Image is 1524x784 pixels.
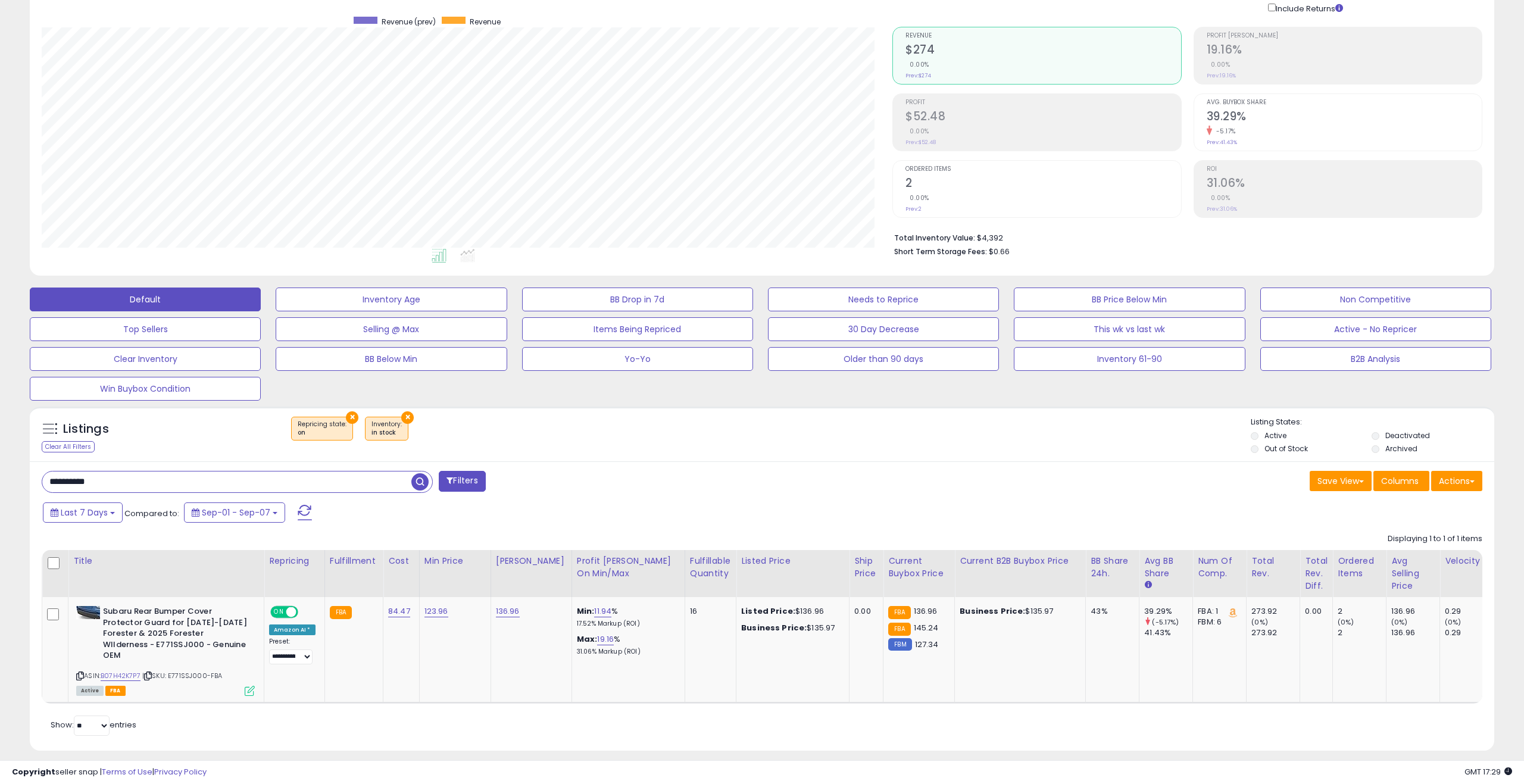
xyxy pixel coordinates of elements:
[63,421,109,438] h5: Listings
[905,127,929,136] small: 0.00%
[276,288,507,311] button: Inventory Age
[894,233,975,243] b: Total Inventory Value:
[371,420,402,438] span: Inventory :
[522,288,753,311] button: BB Drop in 7d
[577,555,680,580] div: Profit [PERSON_NAME] on Min/Max
[741,605,795,617] b: Listed Price:
[1338,555,1381,580] div: Ordered Items
[914,622,939,633] span: 145.24
[1431,471,1482,491] button: Actions
[989,246,1010,257] span: $0.66
[101,671,140,681] a: B07H42K7P7
[1464,766,1512,777] span: 2025-09-15 17:29 GMT
[388,605,410,617] a: 84.47
[1091,606,1130,617] div: 43%
[960,605,1025,617] b: Business Price:
[142,671,223,680] span: | SKU: E771SSJ000-FBA
[1207,60,1231,69] small: 0.00%
[1305,606,1323,617] div: 0.00
[577,606,676,628] div: %
[914,605,938,617] span: 136.96
[30,317,261,341] button: Top Sellers
[346,411,358,424] button: ×
[1207,193,1231,202] small: 0.00%
[1014,347,1245,371] button: Inventory 61-90
[894,230,1473,244] li: $4,392
[1385,443,1417,454] label: Archived
[269,638,316,664] div: Preset:
[1014,288,1245,311] button: BB Price Below Min
[30,347,261,371] button: Clear Inventory
[905,60,929,69] small: 0.00%
[382,17,436,27] span: Revenue (prev)
[202,507,270,518] span: Sep-01 - Sep-07
[577,634,676,656] div: %
[1207,205,1237,213] small: Prev: 31.06%
[741,606,840,617] div: $136.96
[577,648,676,656] p: 31.06% Markup (ROI)
[1260,288,1491,311] button: Non Competitive
[905,205,922,213] small: Prev: 2
[1381,475,1419,487] span: Columns
[854,555,878,580] div: Ship Price
[1207,99,1482,106] span: Avg. Buybox Share
[905,99,1181,106] span: Profit
[102,766,152,777] a: Terms of Use
[1091,555,1134,580] div: BB Share 24h.
[741,623,840,633] div: $135.97
[854,606,874,617] div: 0.00
[1264,443,1308,454] label: Out of Stock
[522,317,753,341] button: Items Being Repriced
[1391,606,1439,617] div: 136.96
[1264,430,1286,441] label: Active
[470,17,501,27] span: Revenue
[1445,627,1493,638] div: 0.29
[439,471,485,492] button: Filters
[76,686,104,696] span: All listings currently available for purchase on Amazon
[690,606,727,617] div: 16
[424,605,448,617] a: 123.96
[522,347,753,371] button: Yo-Yo
[1144,627,1192,638] div: 41.43%
[577,633,598,645] b: Max:
[1144,580,1151,591] small: Avg BB Share.
[888,606,910,619] small: FBA
[741,555,844,567] div: Listed Price
[51,719,136,730] span: Show: entries
[905,166,1181,173] span: Ordered Items
[768,317,999,341] button: 30 Day Decrease
[1373,471,1429,491] button: Columns
[1207,176,1482,192] h2: 31.06%
[401,411,414,424] button: ×
[1198,606,1237,617] div: FBA: 1
[76,606,100,619] img: 31qBRrUG2pL._SL40_.jpg
[12,767,207,778] div: seller snap | |
[276,317,507,341] button: Selling @ Max
[905,193,929,202] small: 0.00%
[12,766,55,777] strong: Copyright
[1251,627,1300,638] div: 273.92
[1338,627,1386,638] div: 2
[269,624,316,635] div: Amazon AI *
[1207,139,1237,146] small: Prev: 41.43%
[1207,43,1482,59] h2: 19.16%
[42,441,95,452] div: Clear All Filters
[271,607,286,617] span: ON
[1310,471,1372,491] button: Save View
[888,555,950,580] div: Current Buybox Price
[960,555,1080,567] div: Current B2B Buybox Price
[73,555,259,567] div: Title
[1391,627,1439,638] div: 136.96
[1144,606,1192,617] div: 39.29%
[1251,555,1295,580] div: Total Rev.
[269,555,320,567] div: Repricing
[1338,606,1386,617] div: 2
[1251,606,1300,617] div: 273.92
[1391,617,1408,627] small: (0%)
[1260,317,1491,341] button: Active - No Repricer
[1251,417,1494,428] p: Listing States:
[960,606,1076,617] div: $135.97
[1391,555,1435,592] div: Avg Selling Price
[905,110,1181,126] h2: $52.48
[1385,430,1430,441] label: Deactivated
